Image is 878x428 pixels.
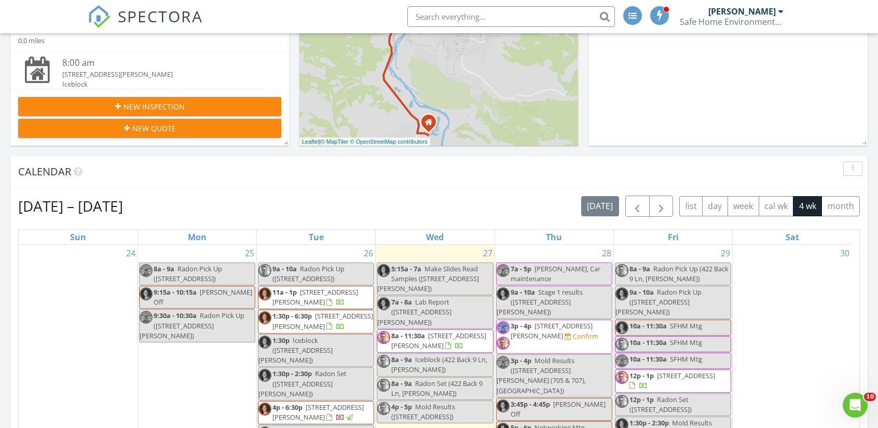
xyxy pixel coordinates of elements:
a: 1:30p - 6:30p [STREET_ADDRESS][PERSON_NAME] [258,310,374,333]
span: 7a - 5p [511,264,531,273]
span: Radon Pick Up ([STREET_ADDRESS][PERSON_NAME]) [615,287,702,316]
a: Confirm [565,332,598,341]
span: 8a - 9a [154,264,174,273]
span: SFHM Mtg [670,338,702,347]
a: 12p - 1p [STREET_ADDRESS] [615,369,731,393]
button: New Inspection [18,97,281,116]
span: [STREET_ADDRESS][PERSON_NAME] [272,287,358,307]
button: Next [649,196,674,217]
img: jen_headshot_small_wo_logo.jpg [258,369,271,382]
a: Tuesday [307,230,326,244]
img: screenshot_20250520_170257.png [377,402,390,415]
div: Iceblock [62,79,259,89]
img: screenshot_20250520_170257.png [615,371,628,384]
span: 8a - 9a [391,379,412,388]
span: Iceblock ([STREET_ADDRESS][PERSON_NAME]) [258,336,333,365]
img: image0.jpeg [140,264,153,277]
a: 8a - 11:30a [STREET_ADDRESS][PERSON_NAME] [377,329,493,353]
button: week [728,196,759,216]
span: New Inspection [124,101,185,112]
img: jen_headshot_small_wo_logo.jpg [140,287,153,300]
div: [PERSON_NAME] [708,6,776,17]
span: 9:30a - 10:30a [154,311,197,320]
span: 10a - 11:30a [629,338,667,347]
button: cal wk [759,196,794,216]
a: Go to August 24, 2025 [124,245,138,261]
span: [STREET_ADDRESS][PERSON_NAME] [391,331,486,350]
div: [STREET_ADDRESS][PERSON_NAME] [62,70,259,79]
button: list [679,196,703,216]
span: Stage 1 results ([STREET_ADDRESS][PERSON_NAME]) [497,287,583,316]
span: 1:30p - 2:30p [272,369,312,378]
button: month [821,196,860,216]
a: 3p - 4p [STREET_ADDRESS][PERSON_NAME] Confirm [496,320,612,354]
img: screenshot_20250520_170257.png [497,337,510,350]
a: Leaflet [302,139,319,145]
a: Go to August 30, 2025 [838,245,852,261]
span: 8a - 9a [629,264,650,273]
a: Go to August 26, 2025 [362,245,375,261]
a: © OpenStreetMap contributors [350,139,428,145]
span: Mold Results ([STREET_ADDRESS]) [391,402,455,421]
span: [STREET_ADDRESS] [657,371,715,380]
span: 1:30p [272,336,290,345]
img: jen_headshot_small_wo_logo.jpg [258,311,271,324]
img: jen_headshot_small_wo_logo.jpg [497,287,510,300]
img: image0.jpeg [497,264,510,277]
div: 236 Glacier Dr, Lolo MT 59847 [429,122,435,128]
img: screenshot_20250520_170257.png [377,379,390,392]
a: 11a - 1p [STREET_ADDRESS][PERSON_NAME] [258,286,374,309]
span: 5:15a - 7a [391,264,421,273]
span: [STREET_ADDRESS][PERSON_NAME] [272,311,373,330]
a: 3p - 4p [STREET_ADDRESS][PERSON_NAME] [511,321,593,340]
span: 9:15a - 10:15a [154,287,197,297]
img: image0.jpeg [140,311,153,324]
span: SFHM Mtg [670,354,702,364]
img: screenshot_20250520_170257.png [377,355,390,368]
span: Calendar [18,164,71,178]
img: screenshot_20250520_170257.png [615,338,628,351]
span: Lab Report ([STREET_ADDRESS][PERSON_NAME]) [377,297,451,326]
img: jen_headshot_small_wo_logo.jpg [258,403,271,416]
span: 4p - 5p [391,402,412,411]
div: Confirm [573,332,598,340]
span: [STREET_ADDRESS][PERSON_NAME] [272,403,364,422]
div: 8:00 am [62,57,259,70]
div: 0.0 miles [18,36,81,46]
a: 11a - 1p [STREET_ADDRESS][PERSON_NAME] [272,287,358,307]
span: 4p - 6:30p [272,403,303,412]
span: 3p - 4p [511,321,531,330]
span: 11a - 1p [272,287,297,297]
span: Radon Set ([STREET_ADDRESS]) [629,395,692,414]
span: Radon Pick Up (422 Back 9 Ln, [PERSON_NAME]) [629,264,729,283]
a: Go to August 25, 2025 [243,245,256,261]
span: New Quote [132,123,176,134]
span: 10a - 11:30a [629,321,667,330]
iframe: Intercom live chat [843,393,868,418]
input: Search everything... [407,6,615,27]
span: Radon Set (422 Back 9 Ln, [PERSON_NAME]) [391,379,483,398]
a: Wednesday [424,230,446,244]
span: 9a - 10a [511,287,535,297]
button: New Quote [18,119,281,137]
a: 8:00 am [STREET_ADDRESS][PERSON_NAME] Iceblock [PERSON_NAME] 0 minutes drive time 0.0 miles [18,57,281,119]
img: image0.jpeg [497,356,510,369]
img: image0.jpeg [615,354,628,367]
span: SPECTORA [118,5,203,27]
img: jen_headshot_small_wo_logo.jpg [497,399,510,412]
span: 12p - 1p [629,395,654,404]
a: Monday [186,230,209,244]
span: 10 [864,393,876,401]
img: screenshot_20250520_170257.png [377,331,390,344]
button: 4 wk [793,196,822,216]
a: Go to August 28, 2025 [600,245,613,261]
img: jen_headshot_small_wo_logo.jpg [377,264,390,277]
a: Sunday [68,230,88,244]
span: 7a - 8a [391,297,412,307]
span: Radon Pick Up ([STREET_ADDRESS][PERSON_NAME]) [140,311,244,340]
span: 1:30p - 6:30p [272,311,312,321]
button: day [702,196,728,216]
a: Go to August 27, 2025 [481,245,495,261]
span: Radon Pick Up ([STREET_ADDRESS]) [272,264,345,283]
span: 12p - 1p [629,371,654,380]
